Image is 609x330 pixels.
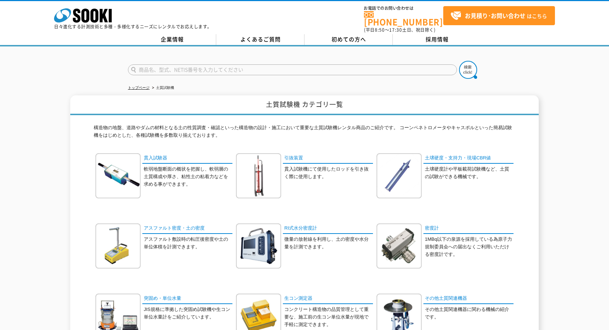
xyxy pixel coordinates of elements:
p: 土壌硬度計や平板載荷試験機など、土質の試験ができる機械です。 [425,166,514,181]
p: 構造物の地盤、道路やダムの材料となる土の性質調査・確認といった構造物の設計・施工において重要な土質試験機レンタル商品のご紹介です。 コーンペネトロメータやキャスポルといった簡易試験機をはじめとし... [94,124,515,143]
a: 引抜装置 [283,153,373,164]
img: 貫入試験器 [95,153,141,198]
p: 軟弱地盤断面の概状を把握し、軟弱層の土質構成や厚さ、粘性土の粘着力などを求める事ができます。 [144,166,232,188]
p: アスファルト敷設時の転圧後密度や土の単位体積を計測できます。 [144,236,232,251]
p: その他土質関連機器に関わる機械の紹介です。 [425,306,514,321]
a: 企業情報 [128,34,216,45]
a: 密度計 [423,223,514,234]
a: お見積り･お問い合わせはこちら [443,6,555,25]
span: 8:50 [375,27,385,33]
a: 突固め・単位水量 [142,294,232,304]
span: 初めての方へ [332,35,366,43]
a: RI式水分密度計 [283,223,373,234]
p: コンクリート構造物の品質管理として重要な、施工前の生コン単位水量が現地で手軽に測定できます。 [284,306,373,328]
p: JIS規格に準拠した突固め試験機や生コン単位水量計をご紹介しています。 [144,306,232,321]
a: 生コン測定器 [283,294,373,304]
a: アスファルト密度・土の密度 [142,223,232,234]
a: 採用情報 [393,34,481,45]
img: 土壌硬度・支持力・現場CBR値 [377,153,422,198]
a: その他土質関連機器 [423,294,514,304]
p: 貫入試験機にて使用したロッドを引き抜く際に使用します。 [284,166,373,181]
img: btn_search.png [459,61,477,79]
h1: 土質試験機 カテゴリ一覧 [70,95,539,115]
img: 密度計 [377,223,422,268]
img: 引抜装置 [236,153,281,198]
span: (平日 ～ 土日、祝日除く) [364,27,435,33]
strong: お見積り･お問い合わせ [465,11,525,20]
a: 土壌硬度・支持力・現場CBR値 [423,153,514,164]
input: 商品名、型式、NETIS番号を入力してください [128,64,457,75]
li: 土質試験機 [151,84,174,92]
a: [PHONE_NUMBER] [364,11,443,26]
p: 日々進化する計測技術と多種・多様化するニーズにレンタルでお応えします。 [54,24,212,29]
a: 貫入試験器 [142,153,232,164]
span: 17:30 [389,27,402,33]
p: 微量の放射線を利用し、土の密度や水分量を計測できます。 [284,236,373,251]
a: 初めての方へ [304,34,393,45]
p: 1MBq以下の泉源を採用している為原子力規制委員会への届出なくご利用いただける密度計です。 [425,236,514,258]
img: アスファルト密度・土の密度 [95,223,141,268]
a: よくあるご質問 [216,34,304,45]
img: RI式水分密度計 [236,223,281,268]
span: お電話でのお問い合わせは [364,6,443,10]
a: トップページ [128,86,150,90]
span: はこちら [450,10,547,21]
